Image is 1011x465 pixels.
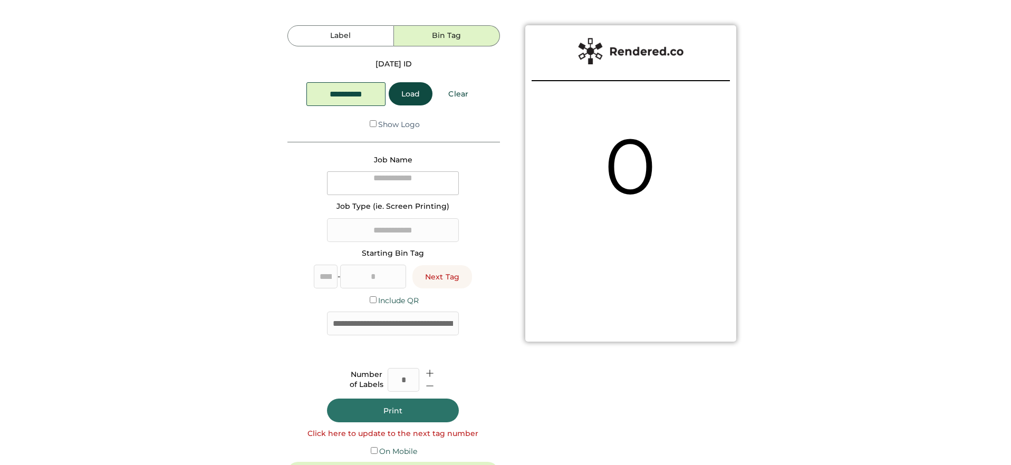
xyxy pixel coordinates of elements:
div: [DATE] ID [375,59,412,70]
label: Include QR [378,296,419,305]
button: Next Tag [412,265,472,288]
div: - [338,272,340,282]
button: Load [389,82,432,105]
div: Job Name [374,155,412,166]
div: Click here to update to the next tag number [307,429,478,439]
img: Rendered%20Label%20Logo%402x.png [578,38,683,64]
div: 0 [600,112,661,221]
label: Show Logo [378,120,420,129]
div: Starting Bin Tag [362,248,424,259]
button: Label [287,25,393,46]
label: On Mobile [379,447,417,456]
img: yH5BAEAAAAALAAAAAABAAEAAAIBRAA7 [594,221,668,295]
button: Clear [436,82,481,105]
button: Print [327,399,459,422]
div: Number of Labels [350,370,383,390]
button: Bin Tag [394,25,500,46]
div: Job Type (ie. Screen Printing) [336,201,449,212]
